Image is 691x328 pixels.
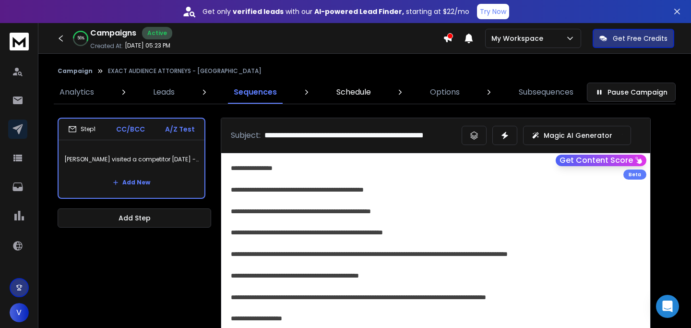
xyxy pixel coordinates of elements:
[68,125,95,134] div: Step 1
[228,81,283,104] a: Sequences
[153,86,175,98] p: Leads
[10,33,29,50] img: logo
[424,81,465,104] a: Options
[491,34,547,43] p: My Workspace
[54,81,100,104] a: Analytics
[233,7,284,16] strong: verified leads
[64,146,199,173] p: [PERSON_NAME] visited a competitor [DATE] - but didn’t book
[513,81,579,104] a: Subsequences
[519,86,573,98] p: Subsequences
[90,42,123,50] p: Created At:
[58,118,205,199] li: Step1CC/BCCA/Z Test[PERSON_NAME] visited a competitor [DATE] - but didn’t bookAdd New
[331,81,377,104] a: Schedule
[147,81,180,104] a: Leads
[477,4,509,19] button: Try Now
[593,29,674,48] button: Get Free Credits
[58,67,93,75] button: Campaign
[231,130,261,141] p: Subject:
[116,124,145,134] p: CC/BCC
[203,7,469,16] p: Get only with our starting at $22/mo
[77,36,84,41] p: 56 %
[523,126,631,145] button: Magic AI Generator
[90,27,136,39] h1: Campaigns
[60,86,94,98] p: Analytics
[125,42,170,49] p: [DATE] 05:23 PM
[544,131,612,140] p: Magic AI Generator
[10,303,29,322] button: V
[587,83,676,102] button: Pause Campaign
[142,27,172,39] div: Active
[105,173,158,192] button: Add New
[480,7,506,16] p: Try Now
[430,86,460,98] p: Options
[336,86,371,98] p: Schedule
[656,295,679,318] div: Open Intercom Messenger
[556,155,646,166] button: Get Content Score
[108,67,262,75] p: EXACT AUDIENCE ATTORNEYS - [GEOGRAPHIC_DATA]
[165,124,195,134] p: A/Z Test
[234,86,277,98] p: Sequences
[623,170,646,180] div: Beta
[58,208,211,228] button: Add Step
[314,7,404,16] strong: AI-powered Lead Finder,
[613,34,667,43] p: Get Free Credits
